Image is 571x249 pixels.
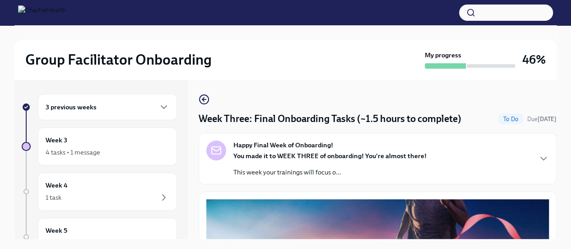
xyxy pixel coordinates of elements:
h6: Week 3 [46,135,67,145]
strong: Happy Final Week of Onboarding! [233,141,333,150]
span: Due [527,116,557,122]
img: CharlieHealth [18,5,66,20]
div: 4 tasks • 1 message [46,148,100,157]
strong: My progress [425,51,461,60]
h3: 46% [522,52,546,68]
div: 3 previous weeks [38,94,177,120]
a: Week 34 tasks • 1 message [22,127,177,165]
h6: Week 4 [46,180,68,190]
span: To Do [498,116,524,122]
h6: 3 previous weeks [46,102,97,112]
h6: Week 5 [46,226,67,235]
div: 1 task [46,193,61,202]
strong: You made it to WEEK THREE of onboarding! You're almost there! [233,152,427,160]
p: This week your trainings will focus o... [233,168,427,177]
a: Week 41 task [22,173,177,211]
h4: Week Three: Final Onboarding Tasks (~1.5 hours to complete) [199,112,461,126]
strong: [DATE] [538,116,557,122]
div: 1 task [46,238,61,247]
h2: Group Facilitator Onboarding [25,51,212,69]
